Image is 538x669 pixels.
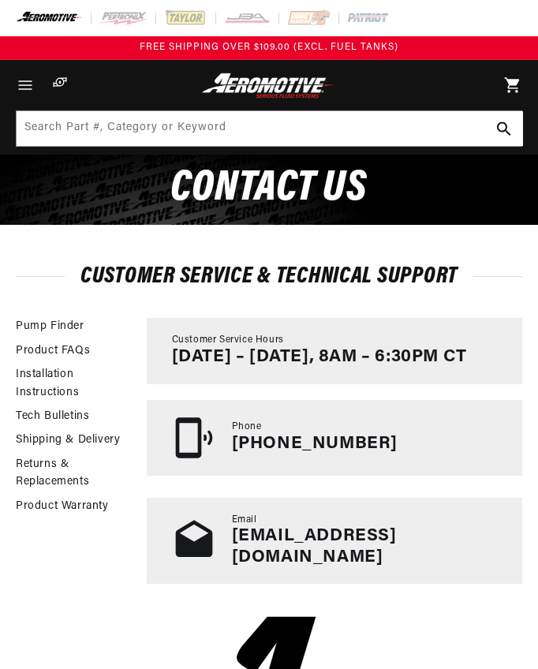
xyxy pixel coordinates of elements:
[140,43,398,52] span: FREE SHIPPING OVER $109.00 (EXCL. FUEL TANKS)
[147,400,522,476] a: Phone [PHONE_NUMBER]
[16,318,84,335] a: Pump Finder
[16,366,131,402] a: Installation Instructions
[16,267,522,286] h2: Customer Service & Technical Support
[170,167,367,211] span: CONTACt us
[172,347,467,368] p: [DATE] – [DATE], 8AM – 6:30PM CT
[172,334,284,347] span: Customer Service Hours
[232,420,262,434] span: Phone
[487,111,521,146] button: Search Part #, Category or Keyword
[16,456,131,491] a: Returns & Replacements
[8,60,43,110] summary: Menu
[16,342,90,360] a: Product FAQs
[232,514,257,527] span: Email
[17,111,523,146] input: Search Part #, Category or Keyword
[199,73,338,99] img: Aeromotive
[16,498,109,515] a: Product Warranty
[16,408,89,425] a: Tech Bulletins
[232,434,398,454] p: [PHONE_NUMBER]
[232,527,397,566] a: [EMAIL_ADDRESS][DOMAIN_NAME]
[16,432,120,449] a: Shipping & Delivery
